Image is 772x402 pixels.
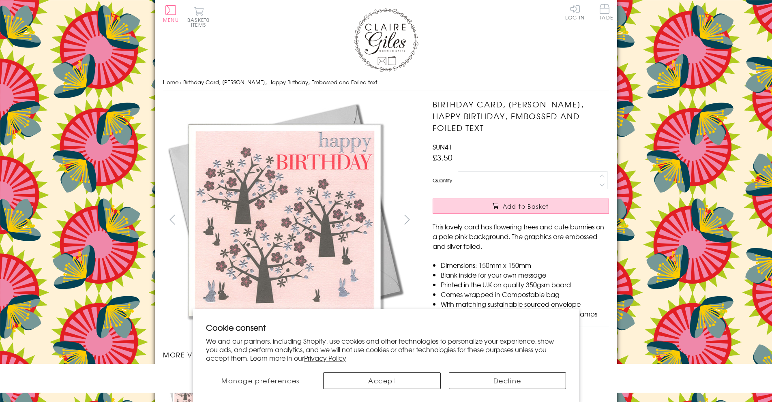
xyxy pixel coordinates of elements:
span: Add to Basket [503,202,549,210]
p: This lovely card has flowering trees and cute bunnies on a pale pink background. The graphics are... [433,222,609,251]
button: next [398,210,416,229]
span: Menu [163,16,179,24]
span: £3.50 [433,152,452,163]
a: Trade [596,4,613,21]
p: We and our partners, including Shopify, use cookies and other technologies to personalize your ex... [206,337,566,362]
span: Manage preferences [221,376,300,385]
span: › [180,78,182,86]
li: Printed in the U.K on quality 350gsm board [441,280,609,289]
img: Birthday Card, Bunnies, Happy Birthday, Embossed and Foiled text [163,98,406,342]
li: With matching sustainable sourced envelope [441,299,609,309]
span: Trade [596,4,613,20]
button: Manage preferences [206,372,315,389]
img: Birthday Card, Bunnies, Happy Birthday, Embossed and Foiled text [416,98,660,342]
h1: Birthday Card, [PERSON_NAME], Happy Birthday, Embossed and Foiled text [433,98,609,133]
span: Birthday Card, [PERSON_NAME], Happy Birthday, Embossed and Foiled text [183,78,377,86]
li: Comes wrapped in Compostable bag [441,289,609,299]
button: Basket0 items [187,6,210,27]
label: Quantity [433,177,452,184]
h3: More views [163,350,416,359]
a: Privacy Policy [304,353,346,363]
button: Decline [449,372,566,389]
span: 0 items [191,16,210,28]
nav: breadcrumbs [163,74,609,91]
span: SUN41 [433,142,452,152]
li: Dimensions: 150mm x 150mm [441,260,609,270]
button: Accept [323,372,441,389]
a: Home [163,78,178,86]
button: prev [163,210,181,229]
button: Menu [163,5,179,22]
h2: Cookie consent [206,322,566,333]
button: Add to Basket [433,199,609,214]
li: Blank inside for your own message [441,270,609,280]
img: Claire Giles Greetings Cards [354,8,418,72]
a: Log In [565,4,585,20]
